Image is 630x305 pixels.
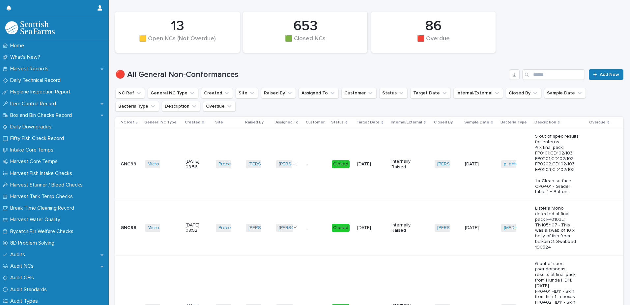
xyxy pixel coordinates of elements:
p: GNC99 [121,160,138,167]
div: 🟥 Overdue [383,35,485,49]
button: Customer [341,88,377,98]
span: + 1 [294,226,298,230]
p: Internal/External [391,119,422,126]
p: Audit Standards [8,287,52,293]
p: Audits [8,252,30,258]
p: Sample Date [464,119,489,126]
p: Status [331,119,344,126]
p: Harvest Tank Temp Checks [8,193,78,200]
p: Internally Raised [391,159,414,170]
a: [MEDICAL_DATA] [504,225,539,231]
p: [DATE] 08:56 [186,159,208,170]
button: Bacteria Type [115,101,159,112]
p: Daily Downgrades [8,124,57,130]
p: Bycatch Bin Welfare Checks [8,228,79,235]
p: 8D Problem Solving [8,240,60,246]
div: 13 [127,18,229,34]
input: Search [522,69,585,80]
h1: 🔴 All General Non-Conformances [115,70,506,80]
div: Closed [332,160,350,168]
button: Overdue [203,101,236,112]
button: Closed By [506,88,541,98]
p: Item Control Record [8,101,61,107]
a: [PERSON_NAME] [248,161,284,167]
p: Harvest Water Quality [8,217,66,223]
div: 🟨 Open NCs (Not Overdue) [127,35,229,49]
p: Daily Technical Record [8,77,66,84]
p: GNC98 [121,224,138,231]
a: Add New [589,69,623,80]
a: p. enterobacteriaceae [504,161,551,167]
p: Fifty Fish Check Record [8,135,69,142]
span: Add New [600,72,619,77]
p: Description [534,119,556,126]
p: Listeria Mono detected at final pack FP0103L; TN105/107 - This was a swab of 10 x belly of fish f... [535,206,579,250]
p: Harvest Records [8,66,54,72]
p: 5 out of spec results for enteros. 4 x final pack: FP0101;CD102/103 FP0201;CD102/103 FP0202;CD102... [535,134,579,195]
img: mMrefqRFQpe26GRNOUkG [5,21,55,34]
p: Raised By [245,119,264,126]
a: Micro Out of Spec [148,225,186,231]
p: Internally Raised [391,222,414,234]
div: 86 [383,18,485,34]
button: Internal/External [453,88,503,98]
a: [PERSON_NAME] [437,161,473,167]
p: Harvest Stunner / Bleed Checks [8,182,88,188]
button: Site [236,88,258,98]
button: Assigned To [299,88,339,98]
p: What's New? [8,54,45,60]
p: Bacteria Type [501,119,527,126]
p: - [306,225,327,231]
p: Audit OFIs [8,275,39,281]
a: [PERSON_NAME] [279,161,315,167]
p: [DATE] 08:52 [186,222,208,234]
p: [DATE] [465,161,487,167]
button: Description [162,101,200,112]
a: [PERSON_NAME] [248,225,284,231]
a: Processing/Lerwick Factory (Gremista) [218,161,299,167]
span: + 3 [293,162,298,166]
p: Home [8,43,29,49]
p: Intake Core Temps [8,147,59,153]
p: [DATE] [357,225,379,231]
p: Break Time Cleaning Record [8,205,79,211]
div: 653 [254,18,357,34]
p: [DATE] [357,161,379,167]
button: Sample Date [544,88,586,98]
button: Created [201,88,233,98]
p: Target Date [357,119,380,126]
p: Box and Bin Checks Record [8,112,77,119]
p: Closed By [434,119,453,126]
p: Harvest Core Temps [8,158,63,165]
p: [DATE] [465,225,487,231]
p: NC Ref [121,119,134,126]
tr: GNC98GNC98 Micro Out of Spec [DATE] 08:52Processing/Lerwick Factory (Gremista) [PERSON_NAME] [PER... [115,200,623,255]
p: - [306,161,327,167]
div: 🟩 Closed NCs [254,35,357,49]
p: Customer [306,119,325,126]
p: Overdue [589,119,606,126]
p: General NC Type [144,119,177,126]
p: Assigned To [275,119,299,126]
p: Audit Types [8,298,43,304]
button: General NC Type [148,88,198,98]
p: Created [185,119,200,126]
a: [PERSON_NAME] [437,225,473,231]
a: Micro Out of Spec [148,161,186,167]
button: Target Date [410,88,451,98]
button: Status [379,88,408,98]
button: Raised By [261,88,296,98]
a: [PERSON_NAME] [279,225,315,231]
p: Audit NCs [8,263,39,269]
button: NC Ref [115,88,145,98]
a: Processing/Lerwick Factory (Gremista) [218,225,299,231]
div: Closed [332,224,350,232]
p: Site [215,119,223,126]
p: Harvest Fish Intake Checks [8,170,77,177]
tr: GNC99GNC99 Micro Out of Spec [DATE] 08:56Processing/Lerwick Factory (Gremista) [PERSON_NAME] [PER... [115,128,623,200]
p: Hygiene Inspection Report [8,89,76,95]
